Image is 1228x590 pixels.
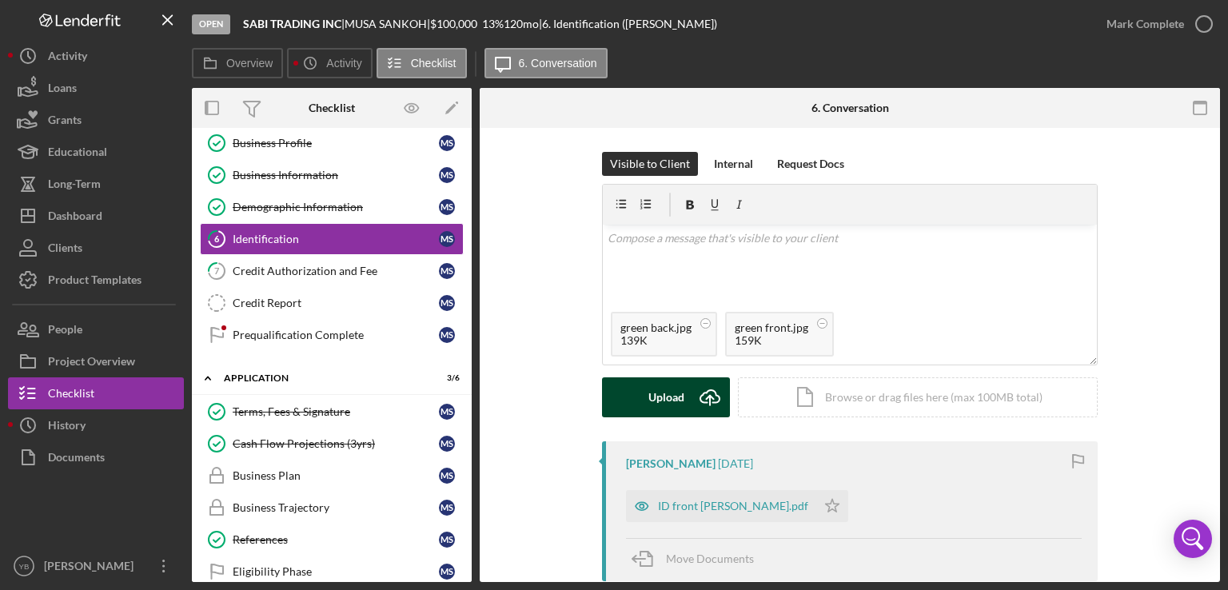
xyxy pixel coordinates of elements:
[8,72,184,104] button: Loans
[8,345,184,377] button: Project Overview
[439,231,455,247] div: M S
[48,377,94,413] div: Checklist
[718,457,753,470] time: 2025-08-20 17:53
[48,441,105,477] div: Documents
[233,405,439,418] div: Terms, Fees & Signature
[769,152,852,176] button: Request Docs
[192,48,283,78] button: Overview
[233,169,439,181] div: Business Information
[233,469,439,482] div: Business Plan
[233,565,439,578] div: Eligibility Phase
[200,492,464,524] a: Business TrajectoryMS
[200,287,464,319] a: Credit ReportMS
[439,436,455,452] div: M S
[430,17,477,30] span: $100,000
[504,18,539,30] div: 120 mo
[200,460,464,492] a: Business PlanMS
[8,313,184,345] button: People
[233,233,439,245] div: Identification
[620,334,692,347] div: 139K
[200,319,464,351] a: Prequalification CompleteMS
[309,102,355,114] div: Checklist
[8,136,184,168] button: Educational
[224,373,420,383] div: Application
[620,321,692,334] div: green back.jpg
[233,501,439,514] div: Business Trajectory
[8,40,184,72] button: Activity
[8,104,184,136] button: Grants
[539,18,717,30] div: | 6. Identification ([PERSON_NAME])
[1090,8,1220,40] button: Mark Complete
[1174,520,1212,558] div: Open Intercom Messenger
[233,201,439,213] div: Demographic Information
[48,264,142,300] div: Product Templates
[200,255,464,287] a: 7Credit Authorization and FeeMS
[811,102,889,114] div: 6. Conversation
[192,14,230,34] div: Open
[48,104,82,140] div: Grants
[287,48,372,78] button: Activity
[48,40,87,76] div: Activity
[200,191,464,223] a: Demographic InformationMS
[19,562,30,571] text: YB
[233,329,439,341] div: Prequalification Complete
[200,524,464,556] a: ReferencesMS
[233,265,439,277] div: Credit Authorization and Fee
[735,321,808,334] div: green front.jpg
[431,373,460,383] div: 3 / 6
[439,167,455,183] div: M S
[8,550,184,582] button: YB[PERSON_NAME]
[666,552,754,565] span: Move Documents
[8,264,184,296] button: Product Templates
[48,200,102,236] div: Dashboard
[439,500,455,516] div: M S
[214,233,220,244] tspan: 6
[484,48,608,78] button: 6. Conversation
[8,200,184,232] button: Dashboard
[48,136,107,172] div: Educational
[439,327,455,343] div: M S
[48,345,135,381] div: Project Overview
[40,550,144,586] div: [PERSON_NAME]
[777,152,844,176] div: Request Docs
[439,404,455,420] div: M S
[482,18,504,30] div: 13 %
[243,17,341,30] b: SABI TRADING INC
[377,48,467,78] button: Checklist
[439,564,455,580] div: M S
[8,232,184,264] button: Clients
[439,199,455,215] div: M S
[200,159,464,191] a: Business InformationMS
[48,232,82,268] div: Clients
[8,409,184,441] a: History
[602,152,698,176] button: Visible to Client
[648,377,684,417] div: Upload
[602,377,730,417] button: Upload
[439,263,455,279] div: M S
[8,441,184,473] button: Documents
[48,168,101,204] div: Long-Term
[200,223,464,255] a: 6IdentificationMS
[243,18,345,30] div: |
[626,539,770,579] button: Move Documents
[48,409,86,445] div: History
[200,396,464,428] a: Terms, Fees & SignatureMS
[411,57,457,70] label: Checklist
[439,295,455,311] div: M S
[233,437,439,450] div: Cash Flow Projections (3yrs)
[226,57,273,70] label: Overview
[8,168,184,200] button: Long-Term
[200,556,464,588] a: Eligibility PhaseMS
[345,18,430,30] div: MUSA SANKOH |
[610,152,690,176] div: Visible to Client
[714,152,753,176] div: Internal
[8,377,184,409] button: Checklist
